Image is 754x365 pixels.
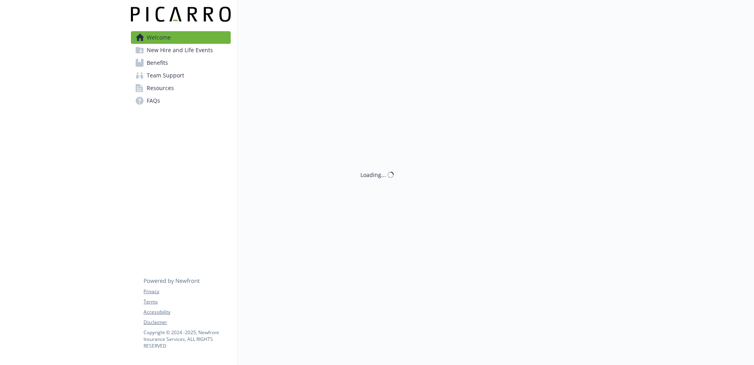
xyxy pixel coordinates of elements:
[147,82,174,94] span: Resources
[147,69,184,82] span: Team Support
[147,44,213,56] span: New Hire and Life Events
[131,69,231,82] a: Team Support
[147,31,171,44] span: Welcome
[131,44,231,56] a: New Hire and Life Events
[144,288,230,295] a: Privacy
[144,319,230,326] a: Disclaimer
[147,56,168,69] span: Benefits
[131,31,231,44] a: Welcome
[147,94,160,107] span: FAQs
[144,329,230,349] p: Copyright © 2024 - 2025 , Newfront Insurance Services, ALL RIGHTS RESERVED
[144,309,230,316] a: Accessibility
[131,56,231,69] a: Benefits
[131,82,231,94] a: Resources
[131,94,231,107] a: FAQs
[360,171,386,179] div: Loading...
[144,298,230,305] a: Terms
